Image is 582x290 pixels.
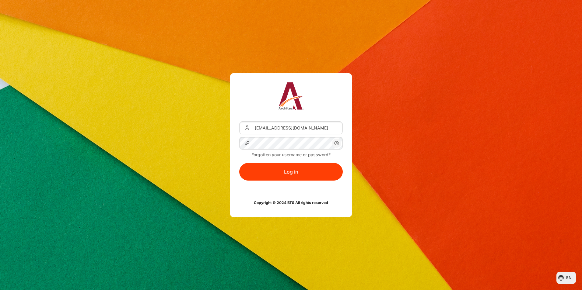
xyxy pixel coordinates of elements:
[279,82,304,112] a: Architeck
[566,275,572,281] span: en
[279,82,304,110] img: Architeck
[239,121,343,134] input: Username or Email Address
[239,163,343,181] button: Log in
[254,200,328,205] strong: Copyright © 2024 BTS All rights reserved
[251,152,331,157] a: Forgotten your username or password?
[556,272,576,284] button: Languages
